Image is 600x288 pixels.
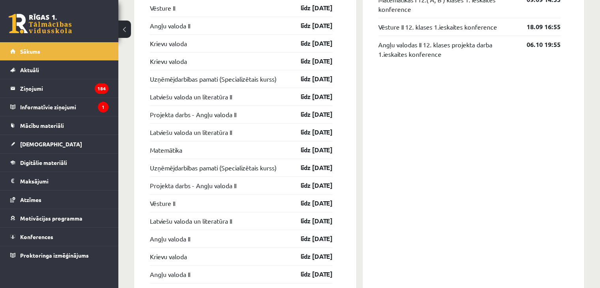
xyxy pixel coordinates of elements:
a: Vēsture II [150,198,175,208]
a: Matemātika [150,145,182,155]
a: Mācību materiāli [10,116,108,135]
a: līdz [DATE] [287,269,333,279]
legend: Informatīvie ziņojumi [20,98,108,116]
span: Konferences [20,233,53,240]
span: Atzīmes [20,196,41,203]
a: Latviešu valoda un literatūra II [150,127,232,137]
a: līdz [DATE] [287,56,333,66]
a: Konferences [10,228,108,246]
a: Ziņojumi184 [10,79,108,97]
span: Mācību materiāli [20,122,64,129]
a: Digitālie materiāli [10,153,108,172]
a: Projekta darbs - Angļu valoda II [150,181,236,190]
span: Proktoringa izmēģinājums [20,252,89,259]
span: Motivācijas programma [20,215,82,222]
a: Angļu valoda II [150,234,190,243]
a: Maksājumi [10,172,108,190]
legend: Maksājumi [20,172,108,190]
span: Aktuāli [20,66,39,73]
a: Krievu valoda [150,252,187,261]
a: Sākums [10,42,108,60]
span: Digitālie materiāli [20,159,67,166]
a: 18.09 16:55 [515,22,561,32]
a: Rīgas 1. Tālmācības vidusskola [9,14,72,34]
a: Motivācijas programma [10,209,108,227]
a: Aktuāli [10,61,108,79]
a: Latviešu valoda un literatūra II [150,216,232,226]
a: līdz [DATE] [287,234,333,243]
a: Krievu valoda [150,56,187,66]
span: Sākums [20,48,40,55]
a: līdz [DATE] [287,3,333,13]
a: Angļu valoda II [150,21,190,30]
a: [DEMOGRAPHIC_DATA] [10,135,108,153]
a: līdz [DATE] [287,198,333,208]
a: Projekta darbs - Angļu valoda II [150,110,236,119]
a: Atzīmes [10,191,108,209]
a: līdz [DATE] [287,163,333,172]
a: līdz [DATE] [287,127,333,137]
legend: Ziņojumi [20,79,108,97]
a: Angļu valodas II 12. klases projekta darba 1.ieskaites konference [378,40,515,59]
a: Proktoringa izmēģinājums [10,246,108,264]
a: Vēsture II 12. klases 1.ieskaites konference [378,22,497,32]
a: līdz [DATE] [287,252,333,261]
a: Krievu valoda [150,39,187,48]
a: līdz [DATE] [287,21,333,30]
a: Vēsture II [150,3,175,13]
i: 184 [95,83,108,94]
span: [DEMOGRAPHIC_DATA] [20,140,82,148]
a: Angļu valoda II [150,269,190,279]
a: Latviešu valoda un literatūra II [150,92,232,101]
a: līdz [DATE] [287,181,333,190]
a: Informatīvie ziņojumi1 [10,98,108,116]
a: Uzņēmējdarbības pamati (Specializētais kurss) [150,74,277,84]
i: 1 [98,102,108,112]
a: līdz [DATE] [287,216,333,226]
a: līdz [DATE] [287,145,333,155]
a: līdz [DATE] [287,92,333,101]
a: līdz [DATE] [287,39,333,48]
a: 06.10 19:55 [515,40,561,49]
a: līdz [DATE] [287,74,333,84]
a: Uzņēmējdarbības pamati (Specializētais kurss) [150,163,277,172]
a: līdz [DATE] [287,110,333,119]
